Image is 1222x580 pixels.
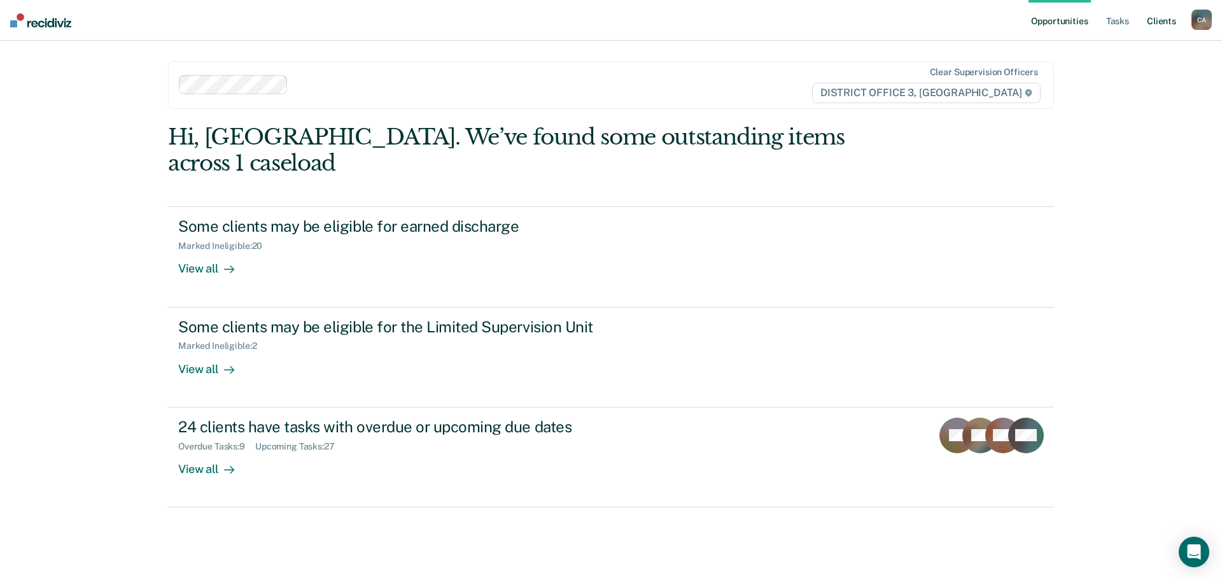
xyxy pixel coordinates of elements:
[168,407,1054,507] a: 24 clients have tasks with overdue or upcoming due datesOverdue Tasks:9Upcoming Tasks:27View all
[178,418,625,436] div: 24 clients have tasks with overdue or upcoming due dates
[1179,537,1209,567] div: Open Intercom Messenger
[255,441,345,452] div: Upcoming Tasks : 27
[10,13,71,27] img: Recidiviz
[178,341,267,351] div: Marked Ineligible : 2
[178,217,625,236] div: Some clients may be eligible for earned discharge
[1191,10,1212,30] button: CA
[1191,10,1212,30] div: C A
[178,451,249,476] div: View all
[178,318,625,336] div: Some clients may be eligible for the Limited Supervision Unit
[178,441,255,452] div: Overdue Tasks : 9
[812,83,1041,103] span: DISTRICT OFFICE 3, [GEOGRAPHIC_DATA]
[178,251,249,276] div: View all
[930,67,1038,78] div: Clear supervision officers
[168,206,1054,307] a: Some clients may be eligible for earned dischargeMarked Ineligible:20View all
[168,124,877,176] div: Hi, [GEOGRAPHIC_DATA]. We’ve found some outstanding items across 1 caseload
[178,241,272,251] div: Marked Ineligible : 20
[178,351,249,376] div: View all
[168,308,1054,407] a: Some clients may be eligible for the Limited Supervision UnitMarked Ineligible:2View all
